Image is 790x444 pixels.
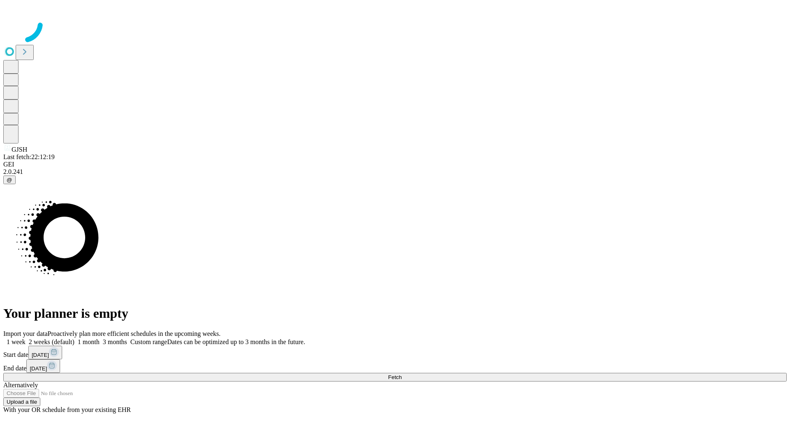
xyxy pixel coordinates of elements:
[3,359,787,373] div: End date
[388,374,402,380] span: Fetch
[3,346,787,359] div: Start date
[48,330,221,337] span: Proactively plan more efficient schedules in the upcoming weeks.
[29,338,74,345] span: 2 weeks (default)
[3,168,787,176] div: 2.0.241
[3,153,55,160] span: Last fetch: 22:12:19
[28,346,62,359] button: [DATE]
[26,359,60,373] button: [DATE]
[3,406,131,413] span: With your OR schedule from your existing EHR
[3,306,787,321] h1: Your planner is empty
[12,146,27,153] span: GJSH
[130,338,167,345] span: Custom range
[3,176,16,184] button: @
[3,382,38,388] span: Alternatively
[103,338,127,345] span: 3 months
[7,338,26,345] span: 1 week
[3,398,40,406] button: Upload a file
[3,330,48,337] span: Import your data
[78,338,100,345] span: 1 month
[3,373,787,382] button: Fetch
[3,161,787,168] div: GEI
[32,352,49,358] span: [DATE]
[7,177,12,183] span: @
[167,338,305,345] span: Dates can be optimized up to 3 months in the future.
[30,365,47,372] span: [DATE]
